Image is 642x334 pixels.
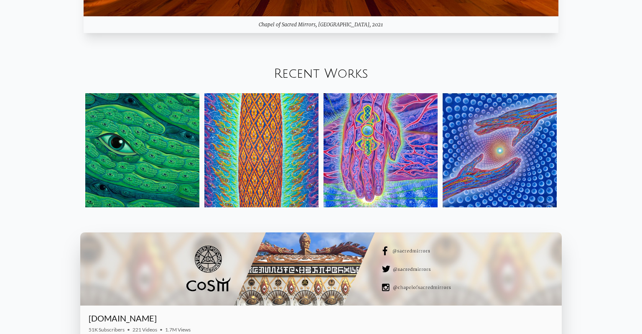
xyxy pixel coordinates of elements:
span: 1.7M Views [165,326,191,333]
span: • [127,326,130,333]
a: Recent Works [274,67,368,81]
span: 51K Subscribers [89,326,125,333]
span: 221 Videos [132,326,157,333]
a: [DOMAIN_NAME] [89,313,157,323]
div: Chapel of Sacred Mirrors, [GEOGRAPHIC_DATA], 2021 [84,16,558,33]
span: • [160,326,163,333]
iframe: Subscribe to CoSM.TV on YouTube [505,316,553,326]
